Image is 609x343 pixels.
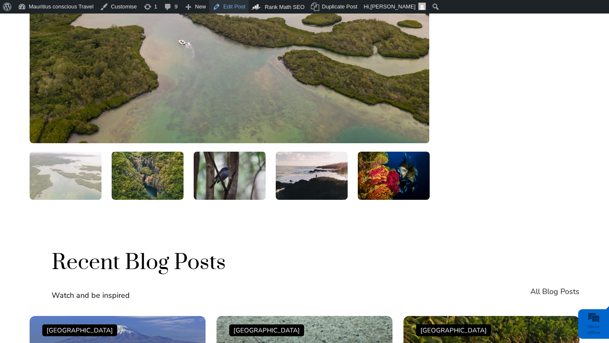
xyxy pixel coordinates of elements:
[52,248,453,277] h2: Recent Blog Posts
[530,282,579,301] a: All Blog Posts
[265,4,304,10] span: Rank Math SEO
[42,324,117,336] div: [GEOGRAPHIC_DATA]
[52,290,453,301] p: Watch and be inspired
[416,324,491,336] div: [GEOGRAPHIC_DATA]
[580,324,607,336] div: We're offline
[139,4,159,24] div: Minimize live chat window
[11,128,154,253] textarea: Type your message and click 'Submit'
[11,103,154,122] input: Enter your email address
[11,78,154,97] input: Enter your last name
[124,260,154,272] em: Submit
[370,3,416,10] span: [PERSON_NAME]
[57,44,155,55] div: Leave a message
[9,44,22,56] div: Navigation go back
[229,324,304,336] div: [GEOGRAPHIC_DATA]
